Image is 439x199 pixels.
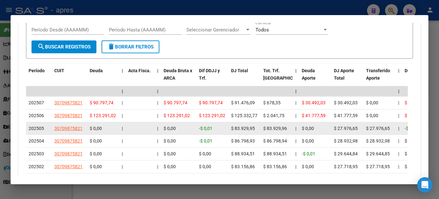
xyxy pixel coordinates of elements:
[299,64,331,92] datatable-header-cell: Deuda Aporte
[405,151,417,156] span: $ 0,00
[302,138,314,143] span: $ 0,00
[334,151,358,156] span: $ 29.644,84
[157,68,158,73] span: |
[122,126,123,131] span: |
[263,151,287,156] span: $ 88.934,51
[161,64,196,92] datatable-header-cell: Deuda Bruta x ARCA
[334,164,358,169] span: $ 27.718,95
[29,100,44,105] span: 202507
[54,138,83,143] span: 30709875821
[398,100,399,105] span: |
[90,164,102,169] span: $ 0,00
[126,64,155,92] datatable-header-cell: Acta Fisca.
[29,151,44,156] span: 202503
[366,151,390,156] span: $ 29.644,85
[417,177,433,193] div: Open Intercom Messenger
[199,138,212,143] span: -$ 0,01
[54,113,83,118] span: 30709875821
[157,151,158,156] span: |
[164,164,176,169] span: $ 0,00
[302,151,315,156] span: -$ 0,01
[157,100,158,105] span: |
[31,40,96,53] button: Buscar Registros
[122,151,123,156] span: |
[231,138,255,143] span: $ 86.798,93
[122,100,123,105] span: |
[295,68,297,73] span: |
[164,138,176,143] span: $ 0,00
[293,64,299,92] datatable-header-cell: |
[54,151,83,156] span: 30709875821
[164,126,176,131] span: $ 0,00
[405,113,428,118] span: $ 81.513,43
[331,64,363,92] datatable-header-cell: DJ Aporte Total
[196,64,228,92] datatable-header-cell: Dif DDJJ y Trf.
[29,164,44,169] span: 202502
[334,100,358,105] span: $ 30.492,03
[263,126,287,131] span: $ 83.929,96
[263,164,287,169] span: $ 83.156,86
[122,89,123,94] span: |
[334,126,358,131] span: $ 27.976,65
[231,100,255,105] span: $ 91.476,09
[157,113,158,118] span: |
[102,40,159,53] button: Borrar Filtros
[231,164,255,169] span: $ 83.156,86
[405,164,417,169] span: $ 0,00
[366,164,390,169] span: $ 27.718,95
[263,68,307,81] span: Tot. Trf. [GEOGRAPHIC_DATA]
[228,64,261,92] datatable-header-cell: DJ Total
[122,68,123,73] span: |
[405,126,418,131] span: -$ 0,01
[54,68,64,73] span: CUIT
[157,126,158,131] span: |
[398,89,399,94] span: |
[54,126,83,131] span: 30709875821
[157,138,158,143] span: |
[29,68,45,73] span: Período
[186,27,245,33] span: Seleccionar Gerenciador
[157,164,158,169] span: |
[405,138,417,143] span: $ 0,00
[398,126,399,131] span: |
[164,151,176,156] span: $ 0,00
[363,64,396,92] datatable-header-cell: Transferido Aporte
[295,113,296,118] span: |
[302,164,314,169] span: $ 0,00
[119,64,126,92] datatable-header-cell: |
[128,68,151,73] span: Acta Fisca.
[366,68,390,81] span: Transferido Aporte
[199,113,225,118] span: $ 123.291,02
[90,68,103,73] span: Deuda
[263,100,281,105] span: $ 678,35
[231,126,255,131] span: $ 83.929,95
[334,68,354,81] span: DJ Aporte Total
[263,113,284,118] span: $ 2.041,75
[90,113,116,118] span: $ 123.291,02
[231,68,248,73] span: DJ Total
[255,27,269,33] span: Todos
[157,89,158,94] span: |
[122,164,123,169] span: |
[295,151,296,156] span: |
[334,138,358,143] span: $ 28.932,98
[122,113,123,118] span: |
[261,64,293,92] datatable-header-cell: Tot. Trf. Bruto
[107,43,115,50] mat-icon: delete
[29,126,44,131] span: 202505
[155,64,161,92] datatable-header-cell: |
[37,43,45,50] mat-icon: search
[302,68,316,81] span: Deuda Aporte
[90,138,102,143] span: $ 0,00
[398,138,399,143] span: |
[398,68,399,73] span: |
[164,113,190,118] span: $ 123.291,02
[231,151,255,156] span: $ 88.934,51
[29,138,44,143] span: 202504
[405,68,431,73] span: Deuda Contr.
[107,44,154,50] span: Borrar Filtros
[199,100,223,105] span: $ 90.797,74
[90,126,102,131] span: $ 0,00
[366,126,390,131] span: $ 27.976,65
[366,138,390,143] span: $ 28.932,98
